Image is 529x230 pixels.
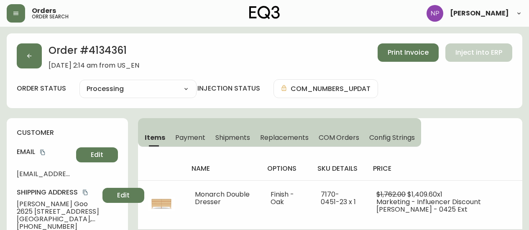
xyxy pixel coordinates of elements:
span: Orders [32,8,56,14]
button: copy [38,148,47,157]
h4: Shipping Address [17,188,99,197]
h5: order search [32,14,69,19]
span: COM Orders [319,133,360,142]
span: 2625 [STREET_ADDRESS] [17,208,99,215]
h4: name [192,164,253,173]
span: Items [145,133,165,142]
img: 7170-451-MC-400-1-cljhf284g04390162jx23voht.jpg [148,191,175,217]
span: [EMAIL_ADDRESS][DOMAIN_NAME] [17,170,73,178]
span: Payment [175,133,205,142]
span: 7170-0451-23 x 1 [321,190,356,207]
h4: price [373,164,510,173]
span: [GEOGRAPHIC_DATA] , CA , 90065 , US [17,215,99,223]
img: logo [249,6,280,19]
button: Edit [76,147,118,162]
span: $1,409.60 x 1 [407,190,442,199]
span: [PERSON_NAME] Goo [17,200,99,208]
button: copy [81,188,89,197]
span: Config Strings [369,133,414,142]
span: Monarch Double Dresser [195,190,250,207]
h4: Email [17,147,73,157]
button: Print Invoice [378,43,439,62]
h2: Order # 4134361 [49,43,139,62]
span: Marketing - Influencer Discount [PERSON_NAME] - 0425 Ext [376,197,481,214]
span: [DATE] 2:14 am from US_EN [49,62,139,69]
button: Edit [102,188,144,203]
li: Finish - Oak [271,191,301,206]
h4: sku details [317,164,360,173]
img: 50f1e64a3f95c89b5c5247455825f96f [427,5,443,22]
span: Shipments [215,133,250,142]
h4: customer [17,128,118,137]
h4: injection status [197,84,260,93]
span: Print Invoice [388,48,429,57]
span: [PERSON_NAME] [450,10,509,17]
span: $1,762.00 [376,190,406,199]
span: Replacements [260,133,308,142]
label: order status [17,84,66,93]
span: Edit [117,191,130,200]
span: Edit [91,150,103,159]
h4: options [267,164,304,173]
